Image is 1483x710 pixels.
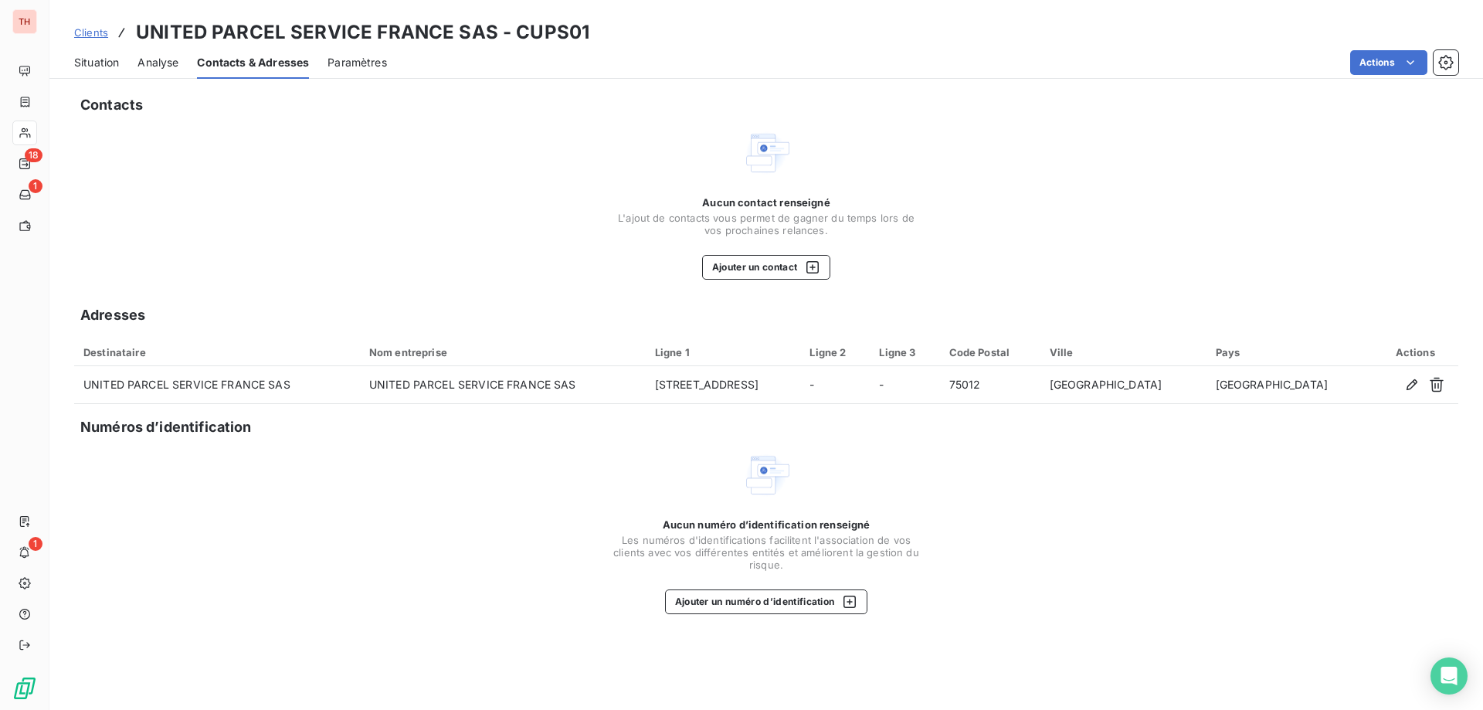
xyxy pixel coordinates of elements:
[665,589,868,614] button: Ajouter un numéro d’identification
[29,537,42,551] span: 1
[1381,346,1449,358] div: Actions
[1430,657,1468,695] div: Open Intercom Messenger
[800,366,870,403] td: -
[879,346,930,358] div: Ligne 3
[702,196,830,209] span: Aucun contact renseigné
[809,346,860,358] div: Ligne 2
[1350,50,1427,75] button: Actions
[137,55,178,70] span: Analyse
[74,26,108,39] span: Clients
[1216,346,1363,358] div: Pays
[949,346,1031,358] div: Code Postal
[741,450,791,500] img: Empty state
[1206,366,1373,403] td: [GEOGRAPHIC_DATA]
[83,346,351,358] div: Destinataire
[80,416,252,438] h5: Numéros d’identification
[74,55,119,70] span: Situation
[74,366,360,403] td: UNITED PARCEL SERVICE FRANCE SAS
[1040,366,1206,403] td: [GEOGRAPHIC_DATA]
[702,255,831,280] button: Ajouter un contact
[655,346,792,358] div: Ligne 1
[1050,346,1197,358] div: Ville
[741,128,791,178] img: Empty state
[612,212,921,236] span: L'ajout de contacts vous permet de gagner du temps lors de vos prochaines relances.
[74,25,108,40] a: Clients
[870,366,939,403] td: -
[663,518,870,531] span: Aucun numéro d’identification renseigné
[646,366,801,403] td: [STREET_ADDRESS]
[80,304,145,326] h5: Adresses
[80,94,143,116] h5: Contacts
[25,148,42,162] span: 18
[612,534,921,571] span: Les numéros d'identifications facilitent l'association de vos clients avec vos différentes entité...
[197,55,309,70] span: Contacts & Adresses
[360,366,646,403] td: UNITED PARCEL SERVICE FRANCE SAS
[940,366,1040,403] td: 75012
[12,9,37,34] div: TH
[12,676,37,701] img: Logo LeanPay
[327,55,387,70] span: Paramètres
[136,19,589,46] h3: UNITED PARCEL SERVICE FRANCE SAS - CUPS01
[29,179,42,193] span: 1
[369,346,636,358] div: Nom entreprise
